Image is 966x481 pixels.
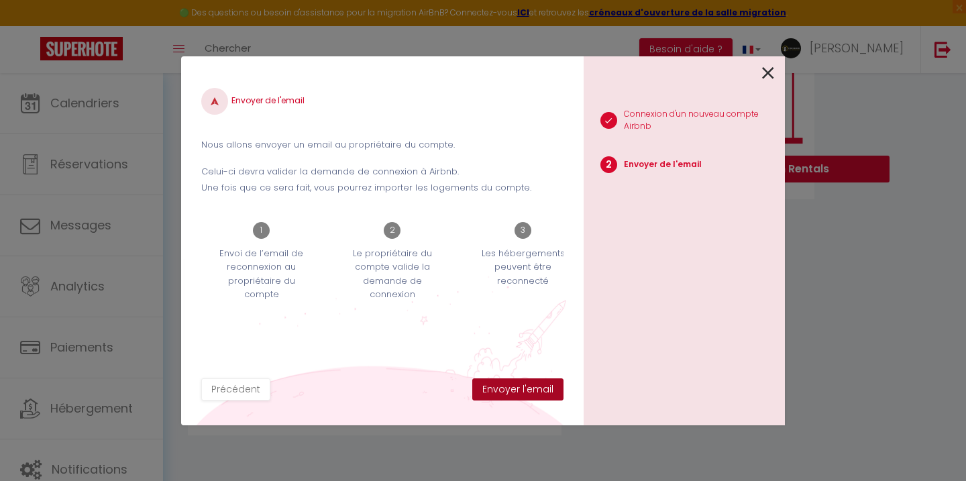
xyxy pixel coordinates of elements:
p: Nous allons envoyer un email au propriétaire du compte. [201,138,563,152]
p: Envoi de l’email de reconnexion au propriétaire du compte [210,247,313,302]
span: 1 [253,222,270,239]
span: 3 [515,222,531,239]
h4: Envoyer de l'email [201,88,563,115]
p: Connexion d'un nouveau compte Airbnb [624,108,786,133]
p: Envoyer de l'email [624,158,702,171]
button: Ouvrir le widget de chat LiveChat [11,5,51,46]
p: Le propriétaire du compte valide la demande de connexion [341,247,444,302]
span: 2 [600,156,617,173]
button: Envoyer l'email [472,378,563,401]
p: Les hébergements peuvent être reconnecté [472,247,575,288]
button: Précédent [201,378,270,401]
span: 2 [384,222,400,239]
p: Celui-ci devra valider la demande de connexion à Airbnb. [201,165,563,178]
p: Une fois que ce sera fait, vous pourrez importer les logements du compte. [201,181,563,195]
